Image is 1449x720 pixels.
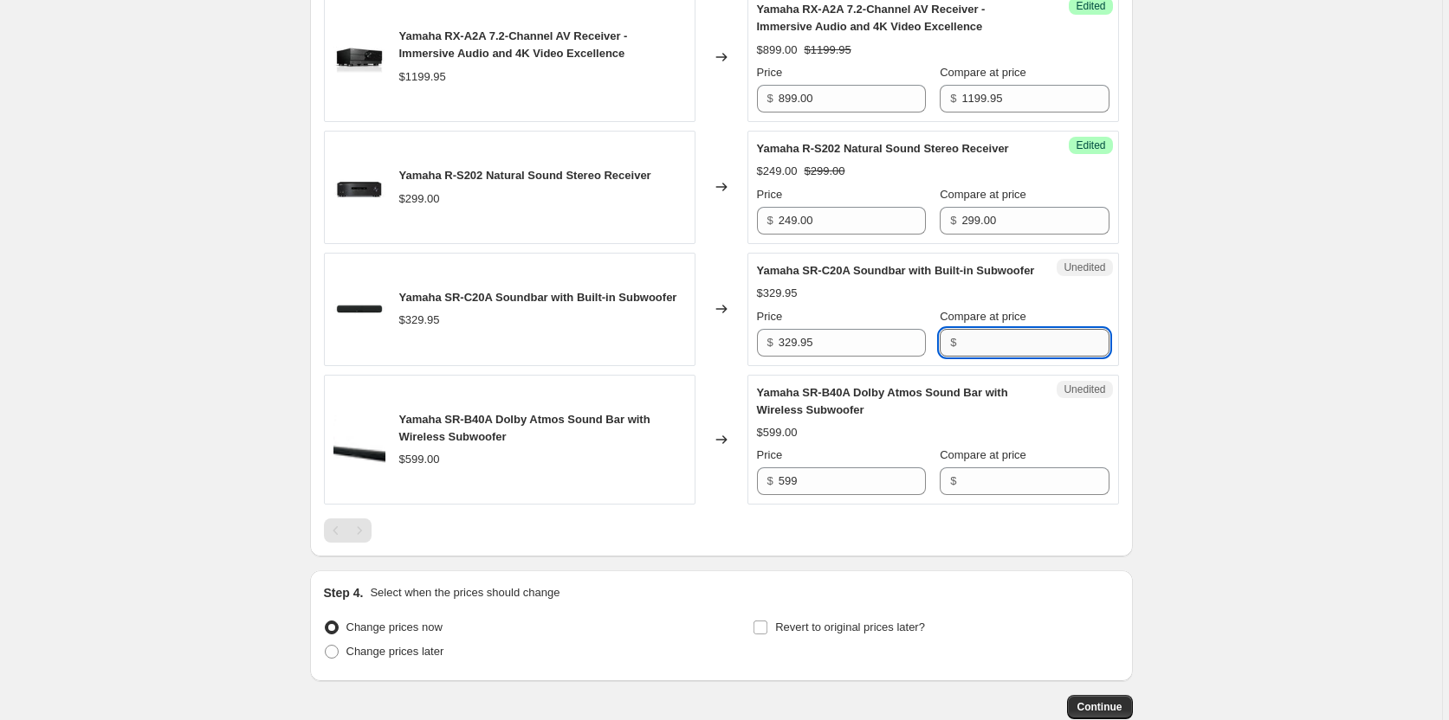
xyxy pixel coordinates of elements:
[346,645,444,658] span: Change prices later
[940,448,1026,461] span: Compare at price
[399,312,440,329] div: $329.95
[333,161,385,213] img: r-s202_cat_img_735x735_d3f79eddb1fe43c92ecfd38715c432bf_80x.jpg
[333,414,385,466] img: medium_cfe7c5ff-e35f-48d3-9def-ac9657c4c910_80x.jpg
[370,584,560,601] p: Select when the prices should change
[399,291,677,304] span: Yamaha SR-C20A Soundbar with Built-in Subwoofer
[757,424,798,441] div: $599.00
[399,451,440,468] div: $599.00
[757,188,783,201] span: Price
[333,283,385,335] img: 06-sr-c20a-bl-top_910ab112d6434f17f8211ee192a8531f_80x.jpg
[346,620,443,633] span: Change prices now
[1064,260,1105,274] span: Unedited
[940,310,1026,323] span: Compare at price
[805,163,845,180] strike: $299.00
[757,142,1009,155] span: Yamaha R-S202 Natural Sound Stereo Receiver
[757,66,783,79] span: Price
[324,584,364,601] h2: Step 4.
[757,386,1008,416] span: Yamaha SR-B40A Dolby Atmos Sound Bar with Wireless Subwoofer
[767,336,773,349] span: $
[757,3,986,33] span: Yamaha RX-A2A 7.2-Channel AV Receiver - Immersive Audio and 4K Video Excellence
[767,474,773,487] span: $
[1076,138,1105,152] span: Edited
[767,92,773,105] span: $
[399,190,440,208] div: $299.00
[757,264,1035,277] span: Yamaha SR-C20A Soundbar with Built-in Subwoofer
[950,214,956,227] span: $
[399,169,651,182] span: Yamaha R-S202 Natural Sound Stereo Receiver
[399,413,650,443] span: Yamaha SR-B40A Dolby Atmos Sound Bar with Wireless Subwoofer
[757,42,798,59] div: $899.00
[399,29,628,60] span: Yamaha RX-A2A 7.2-Channel AV Receiver - Immersive Audio and 4K Video Excellence
[757,310,783,323] span: Price
[324,518,372,543] nav: Pagination
[775,620,925,633] span: Revert to original prices later?
[757,163,798,180] div: $249.00
[1077,700,1122,714] span: Continue
[950,92,956,105] span: $
[1064,382,1105,396] span: Unedited
[757,448,783,461] span: Price
[1067,695,1133,719] button: Continue
[767,214,773,227] span: $
[940,66,1026,79] span: Compare at price
[399,68,446,86] div: $1199.95
[950,336,956,349] span: $
[333,31,385,83] img: 01-rx-a2a-ic_992c9f81337c1b0dda92ca05cf909777_80x.jpg
[757,285,798,302] div: $329.95
[805,42,851,59] strike: $1199.95
[940,188,1026,201] span: Compare at price
[950,474,956,487] span: $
